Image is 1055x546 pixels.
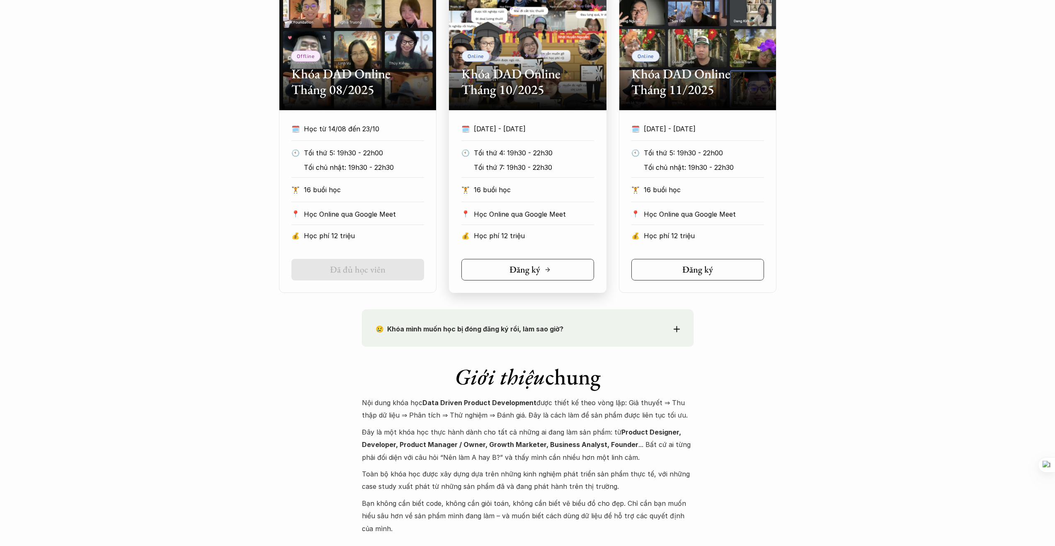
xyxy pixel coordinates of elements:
p: Học phí 12 triệu [474,230,594,242]
p: Bạn không cần biết code, không cần giỏi toán, không cần biết vẽ biểu đồ cho đẹp. Chỉ cần bạn muốn... [362,497,694,535]
h2: Khóa DAD Online Tháng 10/2025 [461,66,594,98]
h1: chung [362,363,694,390]
p: Nội dung khóa học được thiết kế theo vòng lặp: Giả thuyết ⇒ Thu thập dữ liệu ⇒ Phân tích ⇒ Thử ng... [362,396,694,422]
p: Học phí 12 triệu [304,230,424,242]
p: 📍 [631,210,640,218]
p: 16 buổi học [644,184,764,196]
p: Tối thứ 5: 19h30 - 22h00 [644,147,759,159]
p: 🕙 [461,147,470,159]
h5: Đăng ký [509,264,540,275]
p: Offline [297,53,314,59]
p: 📍 [291,210,300,218]
p: Online [638,53,654,59]
h5: Đã đủ học viên [330,264,386,275]
p: 💰 [291,230,300,242]
p: 🗓️ [631,123,640,135]
p: Học từ 14/08 đến 23/10 [304,123,424,135]
p: Tối chủ nhật: 19h30 - 22h30 [644,161,759,174]
p: [DATE] - [DATE] [474,123,594,135]
h2: Khóa DAD Online Tháng 11/2025 [631,66,764,98]
h2: Khóa DAD Online Tháng 08/2025 [291,66,424,98]
a: Đăng ký [631,259,764,280]
p: 16 buổi học [304,184,424,196]
p: Tối thứ 4: 19h30 - 22h30 [474,147,589,159]
p: 🏋️ [291,184,300,196]
h5: Đăng ký [682,264,713,275]
p: Học phí 12 triệu [644,230,764,242]
strong: Data Driven Product Development [422,399,536,407]
p: Học Online qua Google Meet [644,208,764,220]
strong: 😢 Khóa mình muốn học bị đóng đăng ký rồi, làm sao giờ? [376,325,563,333]
p: Đây là một khóa học thực hành dành cho tất cả những ai đang làm sản phẩm: từ ... Bất cứ ai từng p... [362,426,694,464]
p: 🕙 [291,147,300,159]
p: Tối thứ 7: 19h30 - 22h30 [474,161,589,174]
p: 16 buổi học [474,184,594,196]
p: 🏋️ [631,184,640,196]
p: 📍 [461,210,470,218]
p: Học Online qua Google Meet [304,208,424,220]
p: Tối chủ nhật: 19h30 - 22h30 [304,161,420,174]
p: 🕙 [631,147,640,159]
p: 💰 [631,230,640,242]
p: Toàn bộ khóa học được xây dựng dựa trên những kinh nghiệm phát triển sản phẩm thực tế, với những ... [362,468,694,493]
p: Tối thứ 5: 19h30 - 22h00 [304,147,420,159]
p: 🏋️ [461,184,470,196]
a: Đăng ký [461,259,594,280]
p: 🗓️ [291,123,300,135]
p: Học Online qua Google Meet [474,208,594,220]
p: 💰 [461,230,470,242]
em: Giới thiệu [455,362,545,391]
p: 🗓️ [461,123,470,135]
p: [DATE] - [DATE] [644,123,764,135]
p: Online [468,53,484,59]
